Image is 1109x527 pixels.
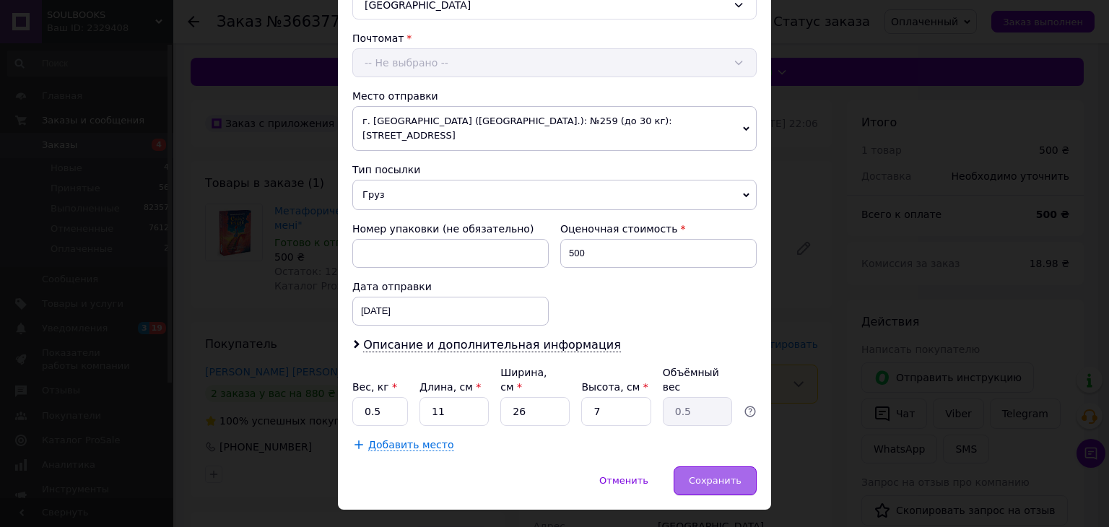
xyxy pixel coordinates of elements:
[352,106,757,151] span: г. [GEOGRAPHIC_DATA] ([GEOGRAPHIC_DATA].): №259 (до 30 кг): [STREET_ADDRESS]
[500,367,547,393] label: Ширина, см
[352,90,438,102] span: Место отправки
[352,222,549,236] div: Номер упаковки (не обязательно)
[581,381,648,393] label: Высота, см
[599,475,648,486] span: Отменить
[663,365,732,394] div: Объёмный вес
[560,222,757,236] div: Оценочная стоимость
[352,381,397,393] label: Вес, кг
[419,381,481,393] label: Длина, см
[352,164,420,175] span: Тип посылки
[689,475,741,486] span: Сохранить
[363,338,621,352] span: Описание и дополнительная информация
[352,180,757,210] span: Груз
[352,279,549,294] div: Дата отправки
[368,439,454,451] span: Добавить место
[352,31,757,45] div: Почтомат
